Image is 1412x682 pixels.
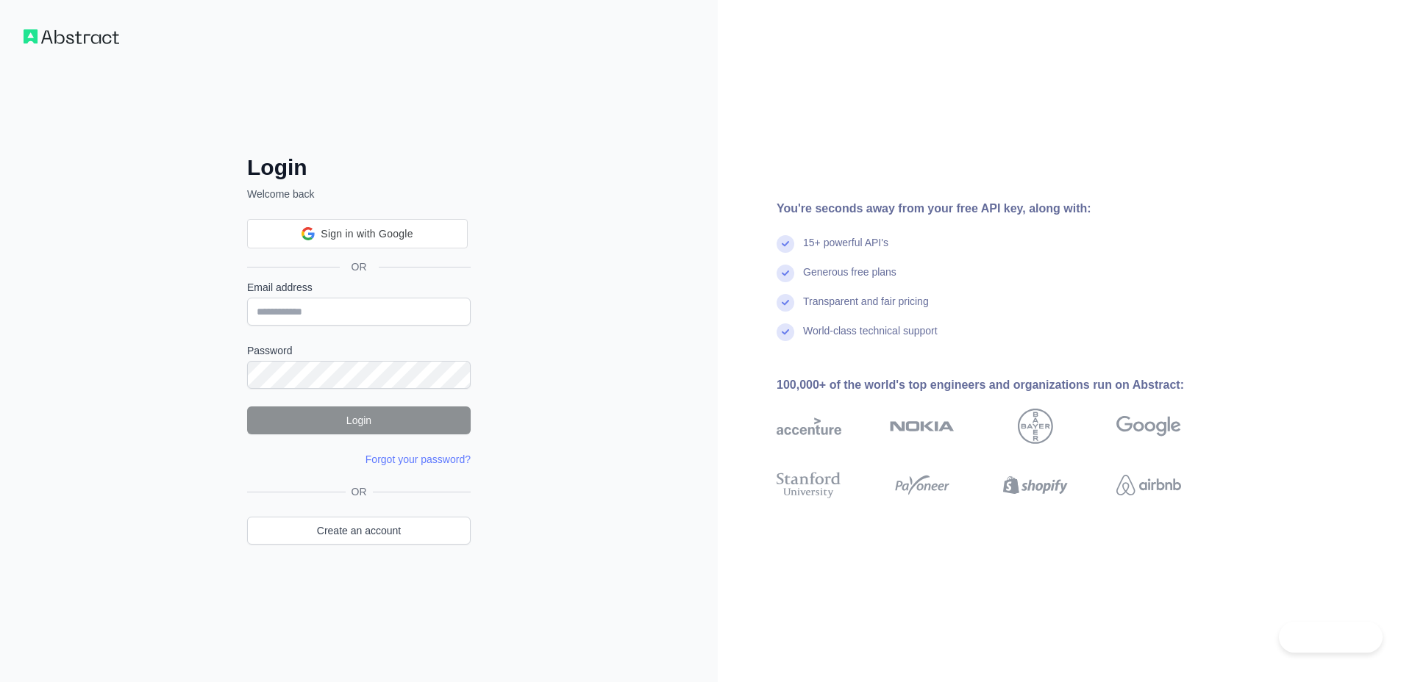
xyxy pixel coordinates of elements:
div: Sign in with Google [247,219,468,248]
a: Create an account [247,517,471,545]
p: Welcome back [247,187,471,201]
div: 100,000+ of the world's top engineers and organizations run on Abstract: [777,376,1228,394]
label: Password [247,343,471,358]
button: Login [247,406,471,434]
div: Transparent and fair pricing [803,294,929,323]
div: Generous free plans [803,265,896,294]
div: World-class technical support [803,323,938,353]
img: bayer [1018,409,1053,444]
img: check mark [777,265,794,282]
span: Sign in with Google [321,226,413,242]
img: payoneer [890,469,955,501]
img: stanford university [777,469,841,501]
label: Email address [247,280,471,295]
div: 15+ powerful API's [803,235,888,265]
h2: Login [247,154,471,181]
a: Forgot your password? [366,453,471,465]
div: You're seconds away from your free API key, along with: [777,200,1228,218]
img: airbnb [1116,469,1181,501]
img: nokia [890,409,955,444]
img: accenture [777,409,841,444]
img: check mark [777,294,794,312]
img: check mark [777,235,794,253]
span: OR [340,259,379,274]
img: Workflow [24,29,119,44]
img: shopify [1003,469,1068,501]
iframe: Toggle Customer Support [1279,622,1383,653]
img: check mark [777,323,794,341]
span: OR [346,484,373,499]
img: google [1116,409,1181,444]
